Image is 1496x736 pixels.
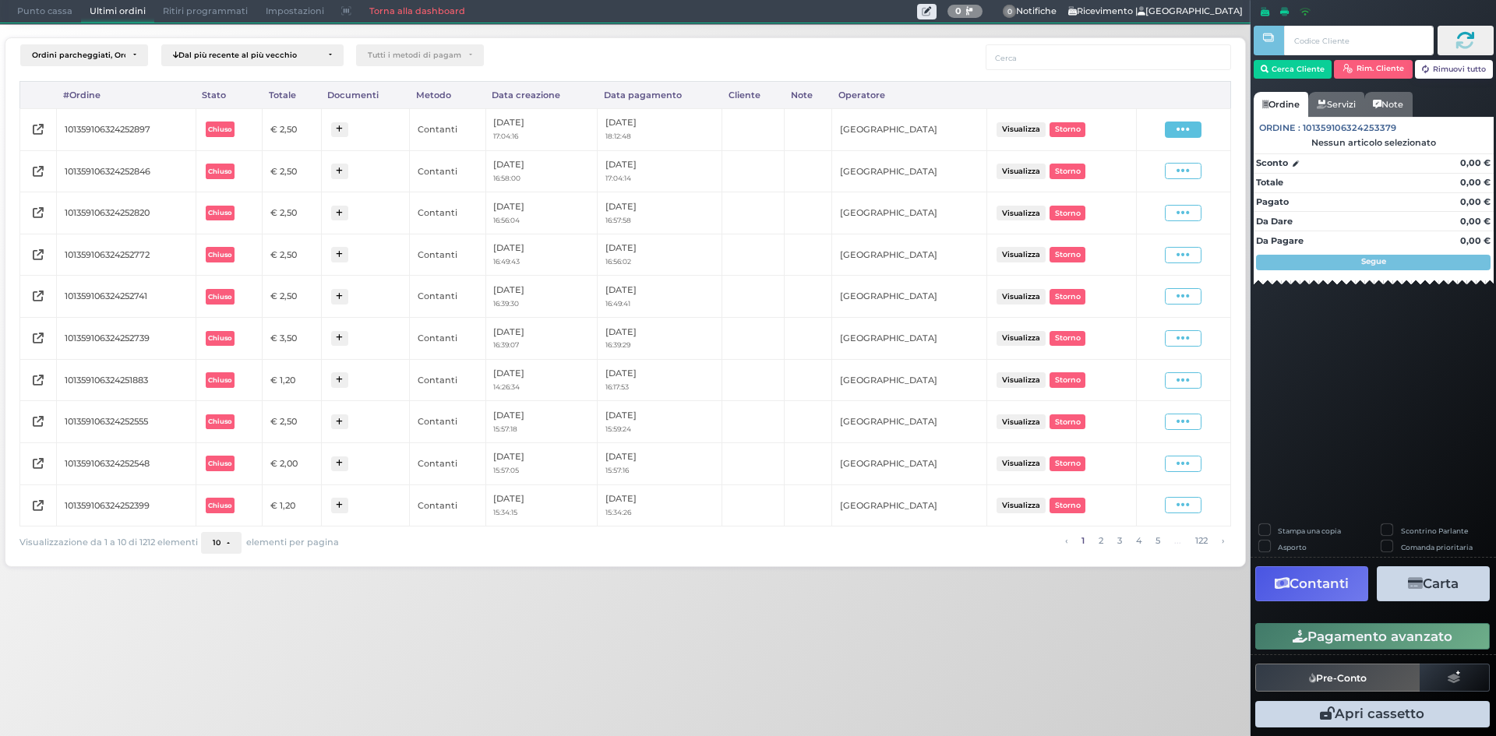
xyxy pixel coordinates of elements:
td: [DATE] [598,234,722,276]
span: Ordine : [1259,121,1300,135]
td: [DATE] [598,442,722,484]
span: Ultimi ordini [81,1,154,23]
td: [GEOGRAPHIC_DATA] [832,318,987,360]
td: [GEOGRAPHIC_DATA] [832,484,987,526]
td: € 2,50 [263,401,321,443]
button: Visualizza [997,122,1045,137]
span: Impostazioni [257,1,333,23]
button: Carta [1377,566,1490,601]
span: Visualizzazione da 1 a 10 di 1212 elementi [19,534,198,552]
td: [GEOGRAPHIC_DATA] [832,442,987,484]
a: alla pagina 122 [1191,532,1212,549]
b: Chiuso [208,251,231,259]
b: Chiuso [208,209,231,217]
td: [DATE] [598,484,722,526]
button: Storno [1050,164,1085,178]
small: 16:39:29 [605,340,630,349]
button: Rimuovi tutto [1415,60,1494,79]
td: [GEOGRAPHIC_DATA] [832,276,987,318]
small: 17:04:14 [605,174,631,182]
td: Contanti [410,108,485,150]
strong: 0,00 € [1460,157,1491,168]
div: Ordini parcheggiati, Ordini aperti, Ordini chiusi [32,51,125,60]
td: 101359106324252399 [57,484,196,526]
td: Contanti [410,192,485,234]
strong: Da Pagare [1256,235,1304,246]
small: 16:56:02 [605,257,631,266]
span: Ritiri programmati [154,1,256,23]
small: 18:12:48 [605,132,631,140]
button: Dal più recente al più vecchio [161,44,344,66]
td: [GEOGRAPHIC_DATA] [832,192,987,234]
strong: Da Dare [1256,216,1293,227]
div: Note [784,82,831,108]
td: Contanti [410,401,485,443]
strong: 0,00 € [1460,196,1491,207]
small: 16:56:04 [493,216,520,224]
td: [DATE] [598,276,722,318]
button: Storno [1050,247,1085,262]
button: Storno [1050,372,1085,387]
b: Chiuso [208,502,231,509]
small: 14:26:34 [493,382,520,391]
strong: 0,00 € [1460,177,1491,188]
a: Torna alla dashboard [360,1,473,23]
small: 16:49:41 [605,299,630,308]
button: Visualizza [997,247,1045,262]
td: [DATE] [598,192,722,234]
td: 101359106324252548 [57,442,196,484]
td: € 1,20 [263,484,321,526]
td: [DATE] [598,359,722,401]
td: [DATE] [485,276,598,318]
button: Visualizza [997,456,1045,471]
button: Visualizza [997,498,1045,512]
strong: Sconto [1256,157,1288,170]
td: € 2,50 [263,234,321,276]
td: 101359106324252739 [57,318,196,360]
small: 15:57:05 [493,466,519,474]
a: pagina successiva [1217,532,1228,549]
td: € 2,50 [263,108,321,150]
td: Contanti [410,484,485,526]
small: 15:34:26 [605,508,631,516]
a: Ordine [1254,92,1308,117]
td: € 2,00 [263,442,321,484]
div: Totale [263,82,321,108]
td: 101359106324252846 [57,150,196,192]
small: 15:57:16 [605,466,629,474]
td: [DATE] [485,192,598,234]
small: 15:34:15 [493,508,517,516]
input: Cerca [986,44,1231,70]
td: € 1,20 [263,359,321,401]
button: Visualizza [997,414,1045,429]
div: Data pagamento [598,82,722,108]
td: [DATE] [485,401,598,443]
b: Chiuso [208,460,231,467]
label: Scontrino Parlante [1401,526,1468,536]
a: alla pagina 2 [1094,532,1107,549]
button: Visualizza [997,206,1045,220]
td: [DATE] [485,442,598,484]
button: Ordini parcheggiati, Ordini aperti, Ordini chiusi [20,44,148,66]
td: [GEOGRAPHIC_DATA] [832,401,987,443]
button: Visualizza [997,289,1045,304]
span: 10 [213,538,221,548]
small: 16:57:58 [605,216,631,224]
button: Cerca Cliente [1254,60,1332,79]
td: € 2,50 [263,150,321,192]
button: Storno [1050,414,1085,429]
a: alla pagina 3 [1113,532,1126,549]
small: 17:04:16 [493,132,518,140]
label: Stampa una copia [1278,526,1341,536]
button: Rim. Cliente [1334,60,1413,79]
b: Chiuso [208,417,231,425]
td: [GEOGRAPHIC_DATA] [832,150,987,192]
b: Chiuso [208,334,231,342]
a: alla pagina 1 [1077,532,1088,549]
a: alla pagina 4 [1131,532,1145,549]
td: 101359106324252772 [57,234,196,276]
td: Contanti [410,359,485,401]
button: Storno [1050,289,1085,304]
td: Contanti [410,234,485,276]
td: [DATE] [485,359,598,401]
